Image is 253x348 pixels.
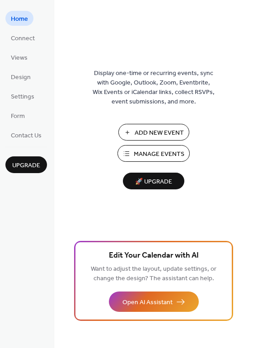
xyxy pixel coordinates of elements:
[5,108,30,123] a: Form
[135,128,184,138] span: Add New Event
[128,176,179,188] span: 🚀 Upgrade
[109,292,199,312] button: Open AI Assistant
[117,145,190,162] button: Manage Events
[5,89,40,103] a: Settings
[93,69,215,107] span: Display one-time or recurring events, sync with Google, Outlook, Zoom, Eventbrite, Wix Events or ...
[11,73,31,82] span: Design
[118,124,189,141] button: Add New Event
[11,14,28,24] span: Home
[123,173,184,189] button: 🚀 Upgrade
[134,150,184,159] span: Manage Events
[11,131,42,141] span: Contact Us
[5,156,47,173] button: Upgrade
[11,34,35,43] span: Connect
[11,53,28,63] span: Views
[5,11,33,26] a: Home
[5,50,33,65] a: Views
[122,298,173,307] span: Open AI Assistant
[5,30,40,45] a: Connect
[91,263,216,285] span: Want to adjust the layout, update settings, or change the design? The assistant can help.
[11,92,34,102] span: Settings
[5,69,36,84] a: Design
[5,127,47,142] a: Contact Us
[11,112,25,121] span: Form
[12,161,40,170] span: Upgrade
[109,249,199,262] span: Edit Your Calendar with AI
